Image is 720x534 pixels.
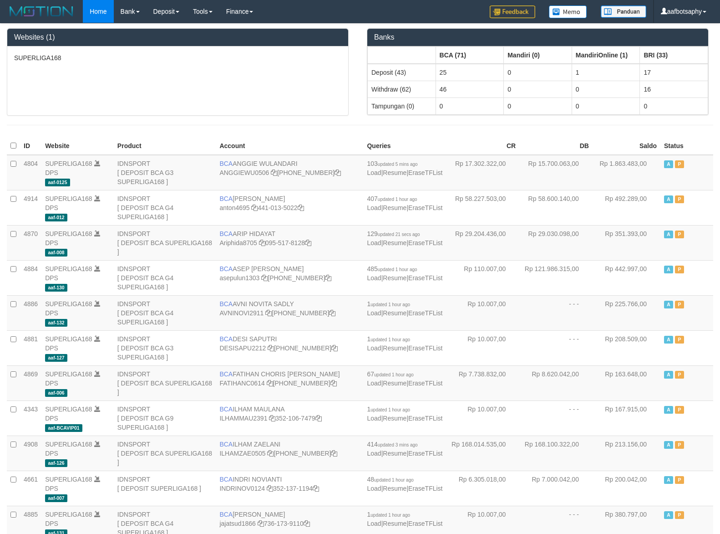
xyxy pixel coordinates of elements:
[367,300,442,317] span: | |
[216,190,363,225] td: [PERSON_NAME] 441-013-5022
[408,380,442,387] a: EraseTFList
[329,309,335,317] a: Copy 4062280135 to clipboard
[271,169,277,176] a: Copy ANGGIEWU0506 to clipboard
[20,155,41,190] td: 4804
[114,155,216,190] td: IDNSPORT [ DEPOSIT BCA G3 SUPERLIGA168 ]
[370,337,410,342] span: updated 1 hour ago
[519,400,593,436] td: - - -
[519,260,593,295] td: Rp 121.986.315,00
[664,266,673,273] span: Active
[446,365,520,400] td: Rp 7.738.832,00
[378,162,418,167] span: updated 5 mins ago
[45,424,82,432] span: aaf-BCAVIP01
[593,137,660,155] th: Saldo
[383,485,406,492] a: Resume
[446,137,520,155] th: CR
[219,265,233,272] span: BCA
[219,335,233,343] span: BCA
[367,195,417,202] span: 407
[367,230,420,237] span: 129
[368,81,436,98] td: Withdraw (62)
[378,197,417,202] span: updated 1 hour ago
[640,46,708,64] th: Group: activate to sort column ascending
[383,169,406,176] a: Resume
[446,155,520,190] td: Rp 17.302.322,00
[383,239,406,246] a: Resume
[367,520,381,527] a: Load
[20,330,41,365] td: 4881
[446,471,520,506] td: Rp 6.305.018,00
[216,330,363,365] td: DESI SAPUTRI [PHONE_NUMBER]
[367,335,410,343] span: 1
[383,309,406,317] a: Resume
[216,260,363,295] td: ASEP [PERSON_NAME] [PHONE_NUMBER]
[114,295,216,330] td: IDNSPORT [ DEPOSIT BCA G4 SUPERLIGA168 ]
[383,520,406,527] a: Resume
[446,436,520,471] td: Rp 168.014.535,00
[219,160,233,167] span: BCA
[261,274,268,282] a: Copy asepulun1303 to clipboard
[114,137,216,155] th: Product
[20,471,41,506] td: 4661
[367,335,442,352] span: | |
[446,330,520,365] td: Rp 10.007,00
[267,485,273,492] a: Copy INDRINOV0124 to clipboard
[664,441,673,449] span: Active
[519,155,593,190] td: Rp 15.700.063,00
[519,225,593,260] td: Rp 29.030.098,00
[664,336,673,344] span: Active
[593,436,660,471] td: Rp 213.156,00
[593,225,660,260] td: Rp 351.393,00
[640,81,708,98] td: 16
[45,389,67,397] span: aaf-006
[383,380,406,387] a: Resume
[367,169,381,176] a: Load
[219,239,257,246] a: Ariphida8705
[378,442,418,447] span: updated 3 mins ago
[408,415,442,422] a: EraseTFList
[640,98,708,114] td: 0
[367,476,442,492] span: | |
[331,344,338,352] a: Copy 4062280453 to clipboard
[675,266,684,273] span: Paused
[519,471,593,506] td: Rp 7.000.042,00
[374,33,701,41] h3: Banks
[7,5,76,18] img: MOTION_logo.png
[216,436,363,471] td: ILHAM ZAELANI [PHONE_NUMBER]
[519,436,593,471] td: Rp 168.100.322,00
[45,511,92,518] a: SUPERLIGA168
[216,400,363,436] td: ILHAM MAULANA 352-106-7479
[219,415,267,422] a: ILHAMMAU2391
[593,330,660,365] td: Rp 208.509,00
[640,64,708,81] td: 17
[367,160,417,167] span: 103
[298,204,304,211] a: Copy 4410135022 to clipboard
[219,441,233,448] span: BCA
[219,274,259,282] a: asepulun1303
[269,415,275,422] a: Copy ILHAMMAU2391 to clipboard
[216,137,363,155] th: Account
[519,295,593,330] td: - - -
[519,190,593,225] td: Rp 58.600.140,00
[20,225,41,260] td: 4870
[367,204,381,211] a: Load
[20,365,41,400] td: 4869
[446,400,520,436] td: Rp 10.007,00
[45,406,92,413] a: SUPERLIGA168
[45,265,92,272] a: SUPERLIGA168
[675,301,684,308] span: Paused
[219,450,265,457] a: ILHAMZAE0505
[45,179,70,186] span: aaf-0125
[45,494,67,502] span: aaf-007
[367,450,381,457] a: Load
[601,5,646,18] img: panduan.png
[331,450,337,457] a: Copy 4062280631 to clipboard
[219,406,233,413] span: BCA
[14,33,341,41] h3: Websites (1)
[20,295,41,330] td: 4886
[114,471,216,506] td: IDNSPORT [ DEPOSIT SUPERLIGA168 ]
[436,46,504,64] th: Group: activate to sort column ascending
[374,478,414,483] span: updated 1 hour ago
[367,406,410,413] span: 1
[45,284,67,292] span: aaf-130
